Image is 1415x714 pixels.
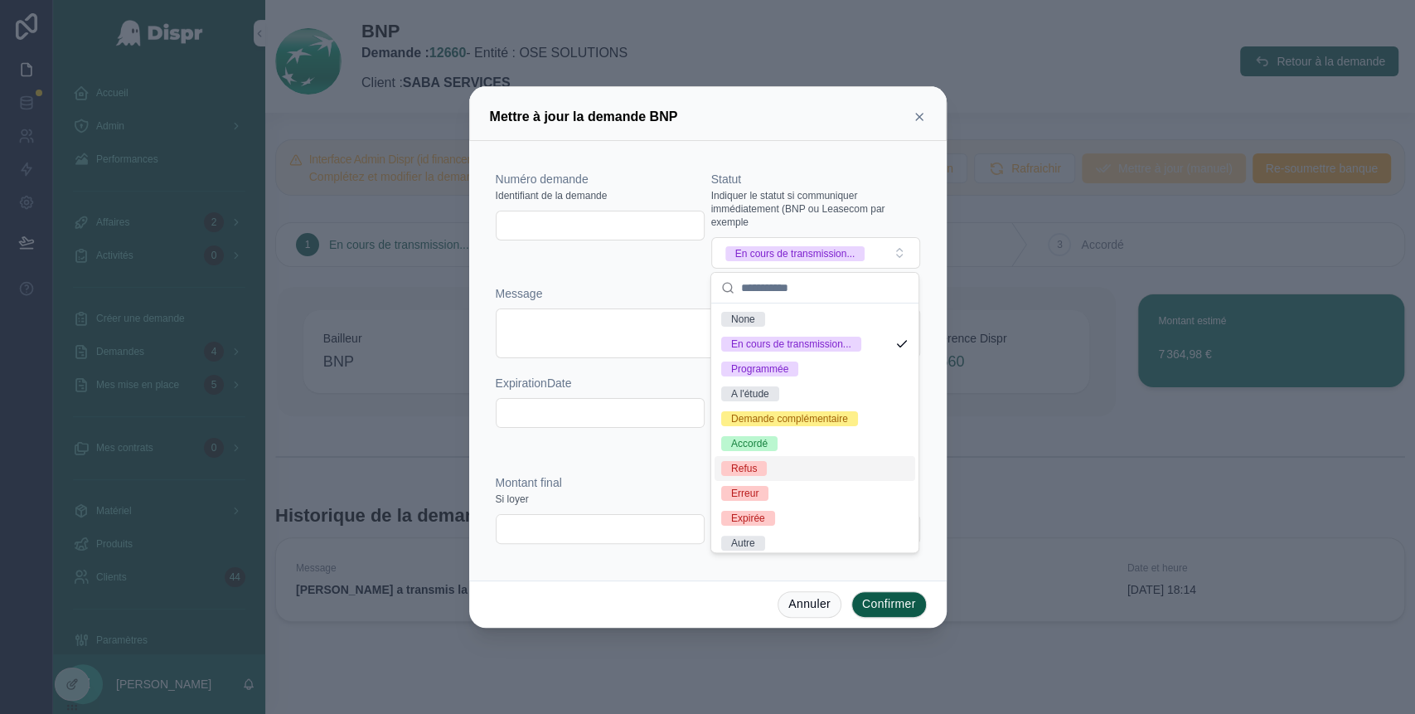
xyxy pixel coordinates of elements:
div: Refus [731,461,757,476]
button: Select Button [711,237,920,269]
button: Annuler [778,591,841,618]
span: Statut [711,172,742,186]
div: En cours de transmission... [735,246,855,261]
div: Erreur [731,486,758,501]
h3: Mettre à jour la demande BNP [490,107,678,127]
div: Autre [731,536,755,551]
div: Accordé [731,436,768,451]
div: A l'étude [731,386,769,401]
div: Suggestions [711,304,918,552]
button: Confirmer [851,591,927,618]
span: Message [496,287,543,300]
div: En cours de transmission... [731,337,851,352]
span: Identifiant de la demande [496,189,608,202]
span: ExpirationDate [496,376,572,390]
div: Demande complémentaire [731,411,848,426]
span: Si loyer [496,493,529,506]
span: Montant final [496,476,562,489]
span: Numéro demande [496,172,589,186]
div: None [731,312,755,327]
span: Indiquer le statut si communiquer immédiatement (BNP ou Leasecom par exemple [711,189,920,229]
div: Expirée [731,511,765,526]
div: Programmée [731,362,788,376]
